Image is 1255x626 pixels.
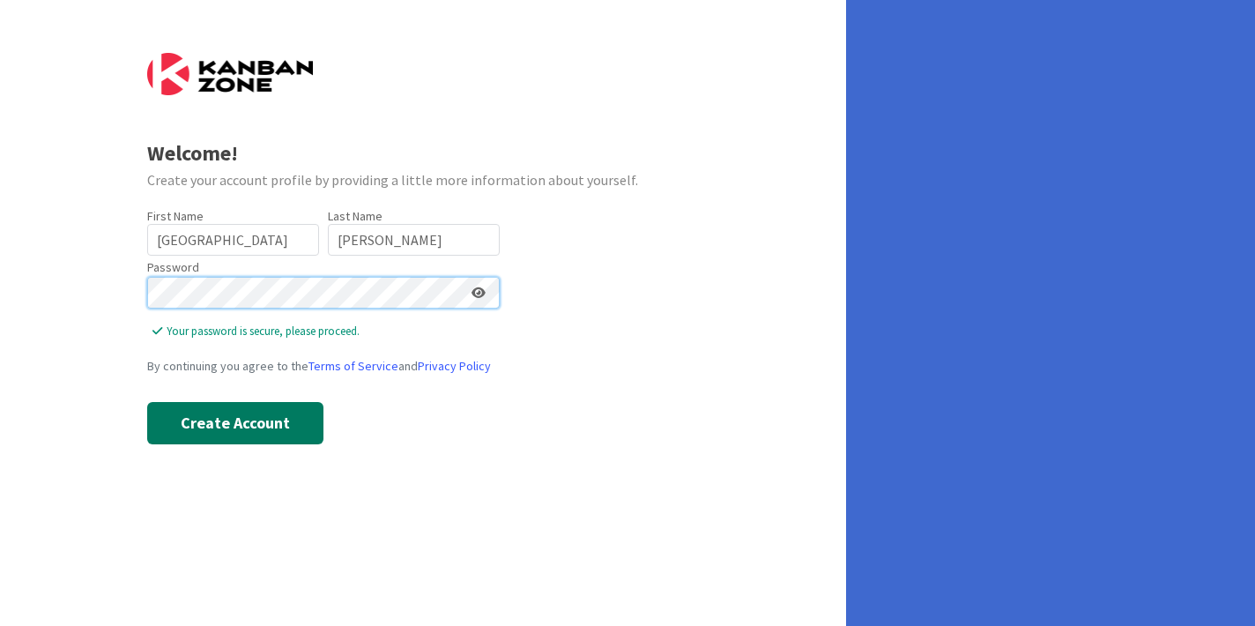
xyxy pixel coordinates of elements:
[147,208,204,224] label: First Name
[147,53,313,95] img: Kanban Zone
[147,357,700,376] div: By continuing you agree to the and
[152,323,500,340] span: Your password is secure, please proceed.
[418,358,491,374] a: Privacy Policy
[147,169,700,190] div: Create your account profile by providing a little more information about yourself.
[147,402,323,444] button: Create Account
[328,208,382,224] label: Last Name
[308,358,398,374] a: Terms of Service
[147,138,700,169] div: Welcome!
[147,258,199,277] label: Password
